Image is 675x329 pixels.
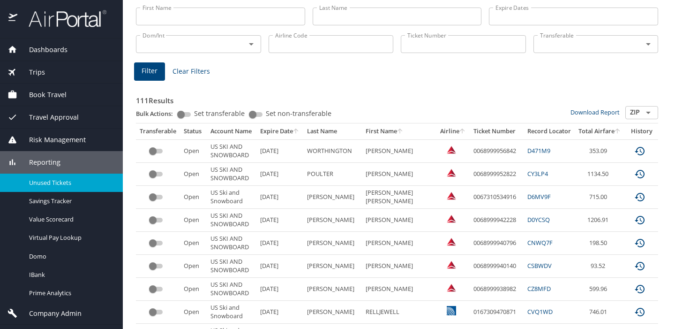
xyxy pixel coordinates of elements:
td: 353.09 [575,139,625,162]
td: 198.50 [575,232,625,255]
td: Open [180,278,207,301]
span: Set transferable [194,110,245,117]
td: US Ski and Snowboard [207,301,256,324]
td: 0068999940796 [470,232,524,255]
span: IBank [29,270,112,279]
a: D471M9 [527,146,550,155]
button: sort [615,129,621,135]
img: Delta Airlines [447,168,456,177]
img: Delta Airlines [447,283,456,292]
td: [DATE] [256,278,303,301]
td: [DATE] [256,255,303,278]
img: Delta Airlines [447,260,456,269]
td: Open [180,139,207,162]
td: [PERSON_NAME] [362,163,436,186]
span: Value Scorecard [29,215,112,224]
button: Open [642,38,655,51]
td: [PERSON_NAME] [303,186,362,209]
span: Trips [17,67,45,77]
span: Virtual Pay Lookup [29,233,112,242]
div: Transferable [140,127,176,136]
span: Set non-transferable [266,110,331,117]
h3: 111 Results [136,90,658,106]
th: Account Name [207,123,256,139]
td: US SKI AND SNOWBOARD [207,232,256,255]
td: 1134.50 [575,163,625,186]
td: [PERSON_NAME] [303,232,362,255]
button: sort [459,129,466,135]
td: US Ski and Snowboard [207,186,256,209]
td: [PERSON_NAME] [303,255,362,278]
td: 715.00 [575,186,625,209]
td: 0167309470871 [470,301,524,324]
td: 1206.91 [575,209,625,232]
td: Open [180,186,207,209]
td: [DATE] [256,186,303,209]
span: Unused Tickets [29,178,112,187]
td: [PERSON_NAME] [362,139,436,162]
td: WORTHINGTON [303,139,362,162]
th: Expire Date [256,123,303,139]
img: icon-airportal.png [8,9,18,28]
td: Open [180,209,207,232]
td: US SKI AND SNOWBOARD [207,278,256,301]
span: Clear Filters [172,66,210,77]
span: Risk Management [17,135,86,145]
th: Ticket Number [470,123,524,139]
td: RELLJEWELL [362,301,436,324]
td: 0068999938982 [470,278,524,301]
a: Download Report [570,108,620,116]
span: Travel Approval [17,112,79,122]
span: Dashboards [17,45,67,55]
img: Delta Airlines [447,191,456,200]
td: US SKI AND SNOWBOARD [207,163,256,186]
p: Bulk Actions: [136,109,180,118]
span: Prime Analytics [29,289,112,298]
td: US SKI AND SNOWBOARD [207,255,256,278]
button: Open [642,106,655,119]
span: Reporting [17,157,60,168]
td: Open [180,255,207,278]
button: Filter [134,62,165,81]
td: [PERSON_NAME] [303,278,362,301]
a: CNWQ7F [527,238,553,247]
img: United Airlines [447,306,456,315]
button: Open [245,38,258,51]
button: sort [293,129,300,135]
button: sort [397,129,404,135]
td: [PERSON_NAME] [PERSON_NAME] [362,186,436,209]
a: CY3LP4 [527,169,548,178]
span: Filter [142,65,157,77]
td: POULTER [303,163,362,186]
td: 746.01 [575,301,625,324]
span: Domo [29,252,112,261]
td: [DATE] [256,139,303,162]
td: 599.96 [575,278,625,301]
a: D6MV9F [527,192,551,201]
td: [DATE] [256,163,303,186]
td: [DATE] [256,232,303,255]
th: Airline [436,123,470,139]
td: [DATE] [256,301,303,324]
a: CZ8MFD [527,284,551,293]
td: 0068999956842 [470,139,524,162]
td: 93.52 [575,255,625,278]
img: Delta Airlines [447,214,456,223]
img: Delta Airlines [447,145,456,154]
a: D0YCSQ [527,215,550,224]
th: History [625,123,659,139]
td: Open [180,301,207,324]
img: Delta Airlines [447,237,456,246]
td: 0068999942228 [470,209,524,232]
a: CSBWDV [527,261,552,270]
th: Record Locator [524,123,575,139]
span: Company Admin [17,308,82,319]
td: Open [180,163,207,186]
td: 0068999940140 [470,255,524,278]
img: airportal-logo.png [18,9,106,28]
td: [PERSON_NAME] [303,301,362,324]
th: Last Name [303,123,362,139]
td: [PERSON_NAME] [362,278,436,301]
td: [PERSON_NAME] [362,255,436,278]
td: US SKI AND SNOWBOARD [207,209,256,232]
